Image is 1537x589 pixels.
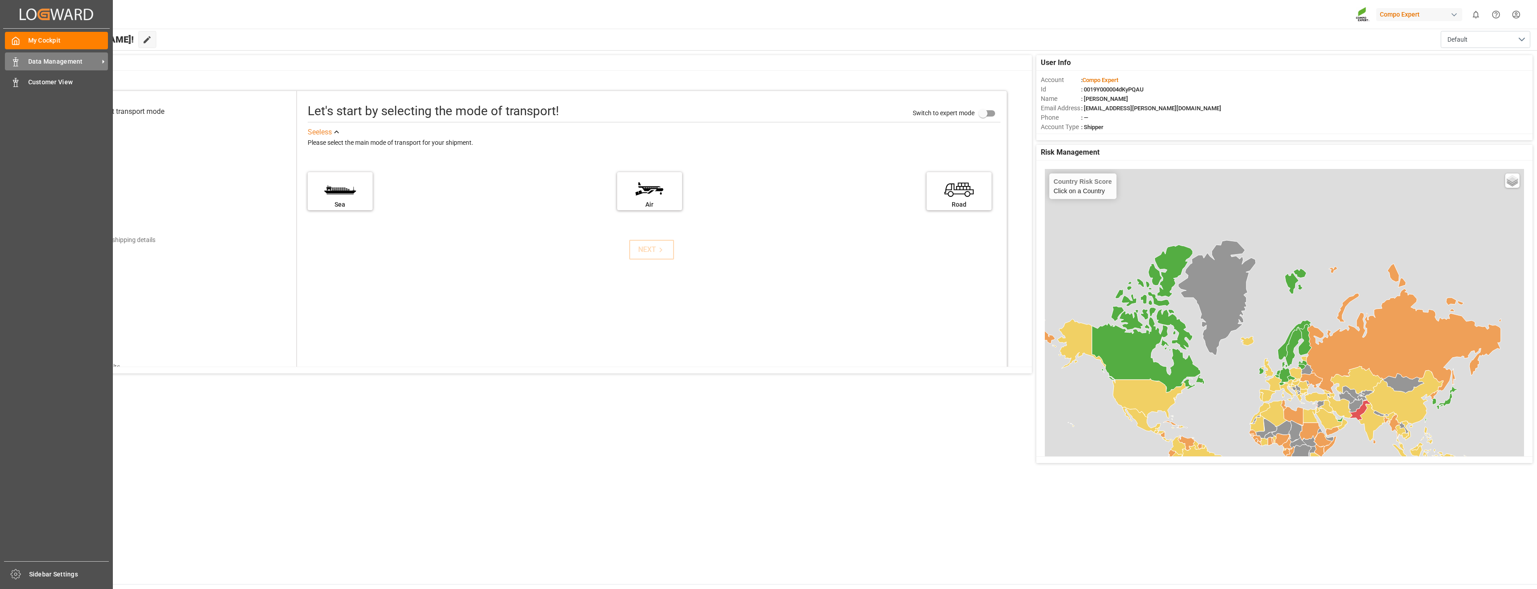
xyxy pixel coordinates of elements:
div: Compo Expert [1376,8,1462,21]
span: : — [1081,114,1088,121]
span: Account [1041,75,1081,85]
span: Hello [PERSON_NAME]! [38,31,134,48]
div: Select transport mode [95,106,164,117]
span: Name [1041,94,1081,104]
button: Help Center [1486,4,1506,25]
div: Let's start by selecting the mode of transport! [308,102,559,121]
span: Default [1447,35,1468,44]
button: Compo Expert [1376,6,1466,23]
img: Screenshot%202023-09-29%20at%2010.02.21.png_1712312052.png [1356,7,1370,22]
div: Add shipping details [99,235,155,245]
div: Road [931,200,987,209]
h4: Country Risk Score [1054,178,1112,185]
span: : Shipper [1081,124,1103,130]
span: Customer View [28,78,108,87]
span: My Cockpit [28,36,108,45]
span: Id [1041,85,1081,94]
span: Email Address [1041,104,1081,113]
button: NEXT [629,240,674,260]
span: Compo Expert [1082,77,1118,83]
span: : 0019Y000004dKyPQAU [1081,86,1144,93]
span: Switch to expert mode [913,109,975,117]
span: Phone [1041,113,1081,122]
span: User Info [1041,57,1071,68]
a: Customer View [5,74,108,91]
button: show 0 new notifications [1466,4,1486,25]
span: : [PERSON_NAME] [1081,95,1128,102]
span: Data Management [28,57,99,66]
div: NEXT [638,244,665,255]
button: open menu [1441,31,1530,48]
span: Risk Management [1041,147,1099,158]
div: See less [308,127,332,138]
span: : [EMAIL_ADDRESS][PERSON_NAME][DOMAIN_NAME] [1081,105,1221,112]
div: Air [622,200,678,209]
div: Click on a Country [1054,178,1112,195]
a: Layers [1505,173,1520,188]
span: Account Type [1041,122,1081,132]
div: Please select the main mode of transport for your shipment. [308,138,1000,148]
span: : [1081,77,1118,83]
span: Sidebar Settings [29,570,109,579]
div: Sea [312,200,368,209]
a: My Cockpit [5,32,108,49]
